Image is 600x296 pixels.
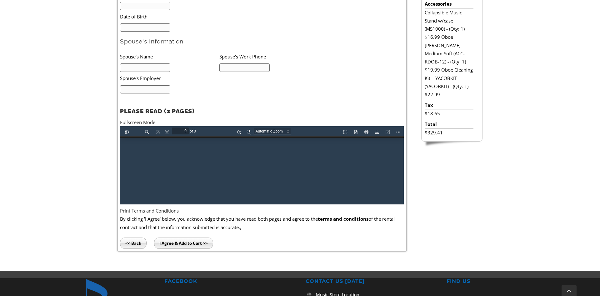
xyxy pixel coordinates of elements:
[52,1,69,8] input: Page
[425,109,473,118] li: $18.65
[425,128,473,137] li: $329.41
[219,50,319,63] li: Spouse's Work Phone
[120,10,299,23] li: Date of Birth
[134,2,178,8] select: Zoom
[120,72,299,85] li: Spouse's Employer
[425,101,473,109] li: Tax
[120,215,404,231] p: By clicking 'I Agree' below, you acknowledge that you have read both pages and agree to the of th...
[69,2,78,8] span: of 0
[120,108,194,114] strong: PLEASE READ (2 PAGES)
[120,119,155,125] a: Fullscreen Mode
[120,38,404,45] h2: Spouse's Information
[425,8,473,99] li: Collapsible Music Stand w/case (MS1000) - (Qty: 1) $16.99 Oboe [PERSON_NAME] Medium Soft (ACC-RDO...
[425,120,473,128] li: Total
[120,238,147,249] input: << Back
[306,278,436,285] h2: CONTACT US [DATE]
[164,278,294,285] h2: FACEBOOK
[447,278,577,285] h2: FIND US
[421,142,482,147] img: sidebar-footer.png
[120,208,179,214] a: Print Terms and Conditions
[120,50,219,63] li: Spouse's Name
[154,238,213,249] input: I Agree & Add to Cart >>
[318,216,368,222] b: terms and conditions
